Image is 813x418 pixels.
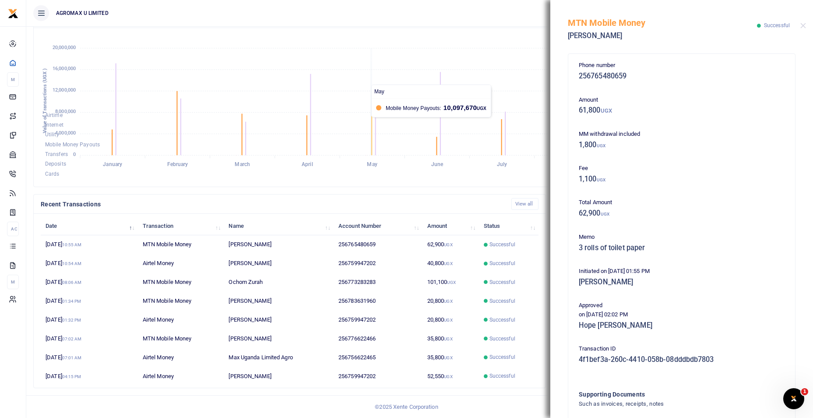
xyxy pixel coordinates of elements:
[224,348,334,367] td: Max Uganda Limited Agro
[7,275,19,289] li: M
[783,388,804,409] iframe: Intercom live chat
[53,9,112,17] span: AGROMAX U LIMITED
[41,235,138,254] td: [DATE]
[579,141,785,149] h5: 1,800
[138,254,224,273] td: Airtel Money
[302,162,313,168] tspan: April
[138,235,224,254] td: MTN Mobile Money
[334,235,422,254] td: 256765480659
[224,216,334,235] th: Name: activate to sort column ascending
[579,244,785,252] h5: 3 rolls of toilet paper
[334,292,422,311] td: 256783631960
[497,162,507,168] tspan: July
[489,297,515,305] span: Successful
[444,318,452,322] small: UGX
[138,348,224,367] td: Airtel Money
[764,22,790,28] span: Successful
[579,355,785,364] h5: 4f1bef3a-260c-4410-058b-08dddbdb7803
[53,88,76,93] tspan: 12,000,000
[45,122,63,128] span: Internet
[579,198,785,207] p: Total Amount
[579,61,785,70] p: Phone number
[579,96,785,105] p: Amount
[479,216,538,235] th: Status: activate to sort column ascending
[62,374,81,379] small: 04:15 PM
[73,152,76,157] tspan: 0
[224,292,334,311] td: [PERSON_NAME]
[55,109,76,114] tspan: 8,000,000
[7,222,19,236] li: Ac
[601,212,609,216] small: UGX
[444,355,452,360] small: UGX
[422,367,479,385] td: 52,550
[41,329,138,348] td: [DATE]
[62,261,82,266] small: 10:54 AM
[334,311,422,329] td: 256759947202
[167,162,188,168] tspan: February
[224,235,334,254] td: [PERSON_NAME]
[224,273,334,292] td: Ochom Zurah
[422,254,479,273] td: 40,800
[579,321,785,330] h5: Hope [PERSON_NAME]
[62,299,81,304] small: 01:34 PM
[62,280,82,285] small: 08:06 AM
[334,273,422,292] td: 256773283283
[489,259,515,267] span: Successful
[597,177,605,182] small: UGX
[422,348,479,367] td: 35,800
[579,399,749,409] h4: Such as invoices, receipts, notes
[444,261,452,266] small: UGX
[62,318,81,322] small: 01:32 PM
[511,198,539,210] a: View all
[138,367,224,385] td: Airtel Money
[800,23,806,28] button: Close
[579,278,785,287] h5: [PERSON_NAME]
[7,72,19,87] li: M
[579,310,785,319] p: on [DATE] 02:02 PM
[579,175,785,184] h5: 1,100
[41,273,138,292] td: [DATE]
[41,348,138,367] td: [DATE]
[444,299,452,304] small: UGX
[45,112,63,118] span: Airtime
[489,241,515,248] span: Successful
[45,132,59,138] span: Utility
[579,130,785,139] p: MM withdrawal included
[41,311,138,329] td: [DATE]
[62,242,82,247] small: 10:55 AM
[579,267,785,276] p: Initiated on [DATE] 01:55 PM
[41,199,504,209] h4: Recent Transactions
[597,143,605,148] small: UGX
[8,10,18,16] a: logo-small logo-large logo-large
[62,355,82,360] small: 07:01 AM
[224,329,334,348] td: [PERSON_NAME]
[45,142,100,148] span: Mobile Money Payouts
[579,233,785,242] p: Memo
[138,216,224,235] th: Transaction: activate to sort column ascending
[367,162,377,168] tspan: May
[489,316,515,324] span: Successful
[489,335,515,343] span: Successful
[579,390,749,399] h4: Supporting Documents
[103,162,122,168] tspan: January
[138,329,224,348] td: MTN Mobile Money
[45,161,66,167] span: Deposits
[45,171,60,177] span: Cards
[422,329,479,348] td: 35,800
[444,242,452,247] small: UGX
[45,151,68,157] span: Transfers
[489,278,515,286] span: Successful
[444,374,452,379] small: UGX
[55,130,76,136] tspan: 4,000,000
[138,292,224,311] td: MTN Mobile Money
[8,8,18,19] img: logo-small
[579,344,785,354] p: Transaction ID
[138,273,224,292] td: MTN Mobile Money
[422,273,479,292] td: 101,100
[334,216,422,235] th: Account Number: activate to sort column ascending
[422,292,479,311] td: 20,800
[568,18,757,28] h5: MTN Mobile Money
[489,353,515,361] span: Successful
[422,235,479,254] td: 62,900
[568,32,757,40] h5: [PERSON_NAME]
